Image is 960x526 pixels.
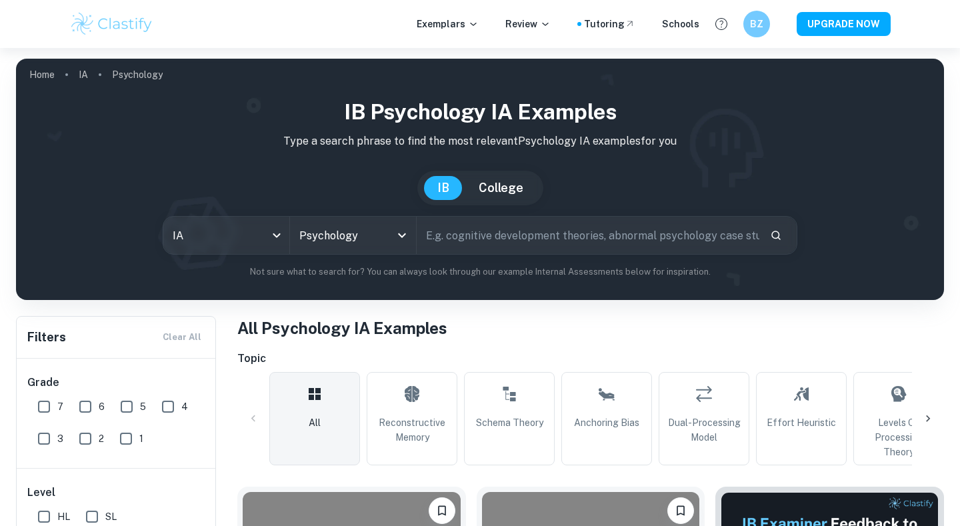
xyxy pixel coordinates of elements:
[417,17,479,31] p: Exemplars
[27,133,933,149] p: Type a search phrase to find the most relevant Psychology IA examples for you
[417,217,759,254] input: E.g. cognitive development theories, abnormal psychology case studies, social psychology experime...
[27,265,933,279] p: Not sure what to search for? You can always look through our example Internal Assessments below f...
[797,12,891,36] button: UPGRADE NOW
[749,17,765,31] h6: BZ
[57,431,63,446] span: 3
[309,415,321,430] span: All
[584,17,635,31] a: Tutoring
[112,67,163,82] p: Psychology
[767,415,836,430] span: Effort Heuristic
[465,176,537,200] button: College
[373,415,451,445] span: Reconstructive Memory
[667,497,694,524] button: Bookmark
[181,399,188,414] span: 4
[163,217,289,254] div: IA
[710,13,733,35] button: Help and Feedback
[429,497,455,524] button: Bookmark
[574,415,639,430] span: Anchoring Bias
[765,224,787,247] button: Search
[665,415,743,445] span: Dual-Processing Model
[57,399,63,414] span: 7
[140,399,146,414] span: 5
[57,509,70,524] span: HL
[139,431,143,446] span: 1
[662,17,699,31] a: Schools
[27,96,933,128] h1: IB Psychology IA examples
[476,415,543,430] span: Schema Theory
[29,65,55,84] a: Home
[69,11,154,37] img: Clastify logo
[105,509,117,524] span: SL
[16,59,944,300] img: profile cover
[27,485,206,501] h6: Level
[99,431,104,446] span: 2
[743,11,770,37] button: BZ
[27,375,206,391] h6: Grade
[79,65,88,84] a: IA
[859,415,938,459] span: Levels of Processing Theory
[237,316,944,340] h1: All Psychology IA Examples
[237,351,944,367] h6: Topic
[99,399,105,414] span: 6
[393,226,411,245] button: Open
[424,176,463,200] button: IB
[27,328,66,347] h6: Filters
[505,17,551,31] p: Review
